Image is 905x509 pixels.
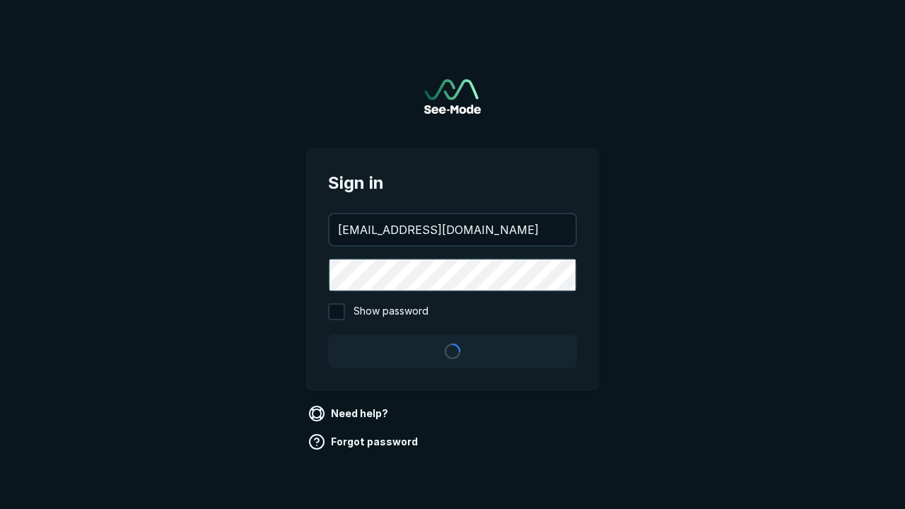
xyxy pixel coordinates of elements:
a: Go to sign in [424,79,481,114]
span: Sign in [328,170,577,196]
a: Need help? [305,402,394,425]
a: Forgot password [305,431,424,453]
img: See-Mode Logo [424,79,481,114]
input: your@email.com [329,214,576,245]
span: Show password [354,303,428,320]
